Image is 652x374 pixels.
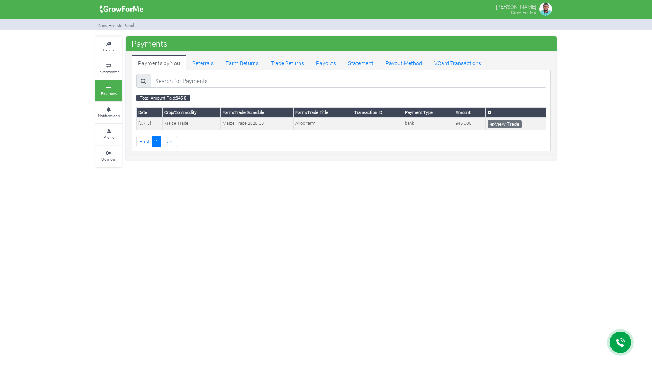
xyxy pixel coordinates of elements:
[294,118,352,130] td: Akoo farm
[428,55,487,70] a: VCard Transactions
[97,2,146,17] img: growforme image
[488,120,522,128] a: View Trade
[95,37,122,58] a: Farms
[294,108,352,118] th: Farm/Trade Title
[403,108,454,118] th: Payment Type
[95,58,122,79] a: Investments
[136,136,153,147] a: First
[101,91,117,96] small: Finances
[161,136,177,147] a: Last
[95,102,122,123] a: Notifications
[132,55,186,70] a: Payments by You
[265,55,310,70] a: Trade Returns
[496,2,536,11] p: [PERSON_NAME]
[95,146,122,167] a: Sign Out
[130,36,169,51] span: Payments
[136,136,546,147] nav: Page Navigation
[152,136,161,147] a: 1
[151,74,546,88] input: Search for Payments
[310,55,342,70] a: Payouts
[186,55,220,70] a: Referrals
[162,118,220,130] td: Maize Trade
[98,69,119,74] small: Investments
[136,95,190,101] small: Total Amount Paid:
[403,118,454,130] td: bank
[162,108,220,118] th: Crop/Commodity
[511,10,536,15] small: Grow For Me
[454,118,485,130] td: 945.000
[454,108,485,118] th: Amount
[103,47,114,53] small: Farms
[342,55,379,70] a: Statement
[379,55,428,70] a: Payout Method
[352,108,403,118] th: Transaction ID
[95,80,122,101] a: Finances
[137,108,163,118] th: Date
[221,118,294,130] td: Maize Trade 2025 Q3
[95,124,122,145] a: Profile
[97,22,134,28] small: Grow For Me Panel
[137,118,163,130] td: [DATE]
[103,135,114,140] small: Profile
[538,2,553,17] img: growforme image
[221,108,294,118] th: Farm/Trade Schedule
[98,113,120,118] small: Notifications
[101,156,116,162] small: Sign Out
[220,55,265,70] a: Farm Returns
[176,95,186,101] b: 945.0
